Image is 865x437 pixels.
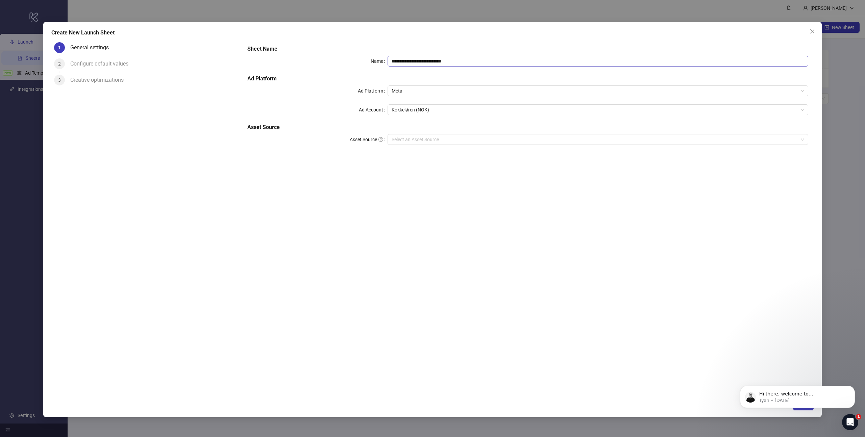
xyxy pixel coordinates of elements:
span: 1 [856,414,861,419]
iframe: Intercom live chat [842,414,858,430]
input: Name [388,56,808,67]
div: Configure default values [70,58,134,69]
span: close [810,29,815,34]
button: Close [807,26,818,37]
h5: Ad Platform [247,75,808,83]
span: Hi there, welcome to [DOMAIN_NAME]. I'll reach out via e-mail separately, but just wanted you to ... [29,20,116,65]
p: Message from Tyan, sent 1d ago [29,26,117,32]
label: Asset Source [350,134,388,145]
label: Ad Account [359,104,388,115]
iframe: Intercom notifications message [730,371,865,419]
label: Name [371,56,388,67]
span: 3 [58,77,61,83]
label: Ad Platform [358,85,388,96]
h5: Asset Source [247,123,808,131]
span: Kokkeløren (NOK) [392,105,804,115]
span: 1 [58,45,61,50]
span: 2 [58,61,61,67]
span: Meta [392,86,804,96]
div: General settings [70,42,114,53]
div: Create New Launch Sheet [51,29,814,37]
h5: Sheet Name [247,45,808,53]
div: Creative optimizations [70,75,129,85]
span: question-circle [378,137,383,142]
